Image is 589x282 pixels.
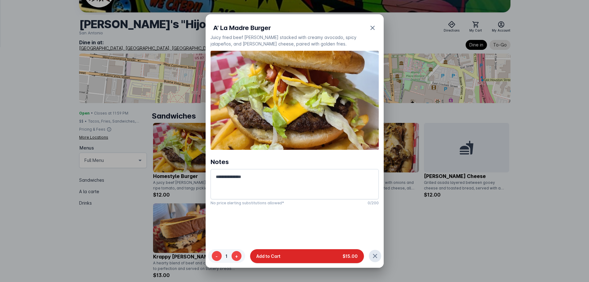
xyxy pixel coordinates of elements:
mat-hint: 0/200 [368,199,379,206]
div: Notes [211,157,229,167]
span: $15.00 [343,253,358,259]
button: + [232,251,241,261]
div: Juicy fried beef [PERSON_NAME] stacked with creamy avocado, spicy jalapeños, and [PERSON_NAME] ch... [211,34,379,47]
mat-hint: No price alerting substitutions allowed* [211,199,284,206]
span: A' La Madre Burger [213,23,271,33]
img: 298b413b-c654-48a5-aeb7-ce9a2e0b30d4.jpg [211,51,379,150]
button: - [212,251,222,261]
span: Add to Cart [256,253,280,259]
button: Add to Cart$15.00 [250,249,364,263]
span: 1 [222,253,232,259]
